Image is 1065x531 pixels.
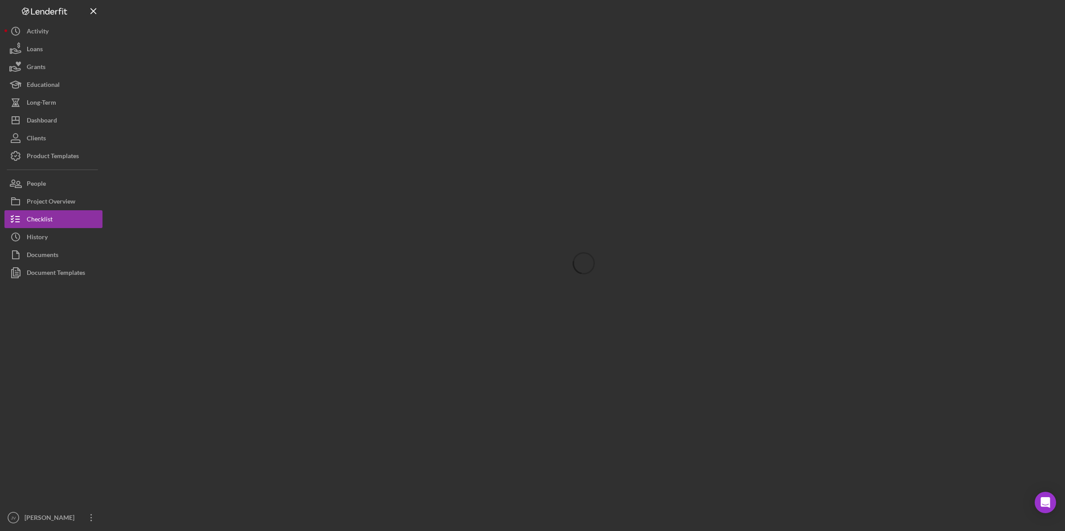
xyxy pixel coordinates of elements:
[4,175,102,192] button: People
[27,192,75,212] div: Project Overview
[27,147,79,167] div: Product Templates
[4,147,102,165] button: Product Templates
[4,264,102,282] button: Document Templates
[4,76,102,94] button: Educational
[4,509,102,527] button: JV[PERSON_NAME]
[4,111,102,129] button: Dashboard
[27,175,46,195] div: People
[27,58,45,78] div: Grants
[27,40,43,60] div: Loans
[27,129,46,149] div: Clients
[4,210,102,228] button: Checklist
[27,22,49,42] div: Activity
[27,111,57,131] div: Dashboard
[4,228,102,246] button: History
[1035,492,1056,513] div: Open Intercom Messenger
[4,192,102,210] button: Project Overview
[27,228,48,248] div: History
[27,246,58,266] div: Documents
[4,129,102,147] button: Clients
[27,94,56,114] div: Long-Term
[27,210,53,230] div: Checklist
[11,515,16,520] text: JV
[4,94,102,111] button: Long-Term
[4,22,102,40] button: Activity
[27,76,60,96] div: Educational
[22,509,80,529] div: [PERSON_NAME]
[4,246,102,264] button: Documents
[4,58,102,76] button: Grants
[27,264,85,284] div: Document Templates
[4,40,102,58] button: Loans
